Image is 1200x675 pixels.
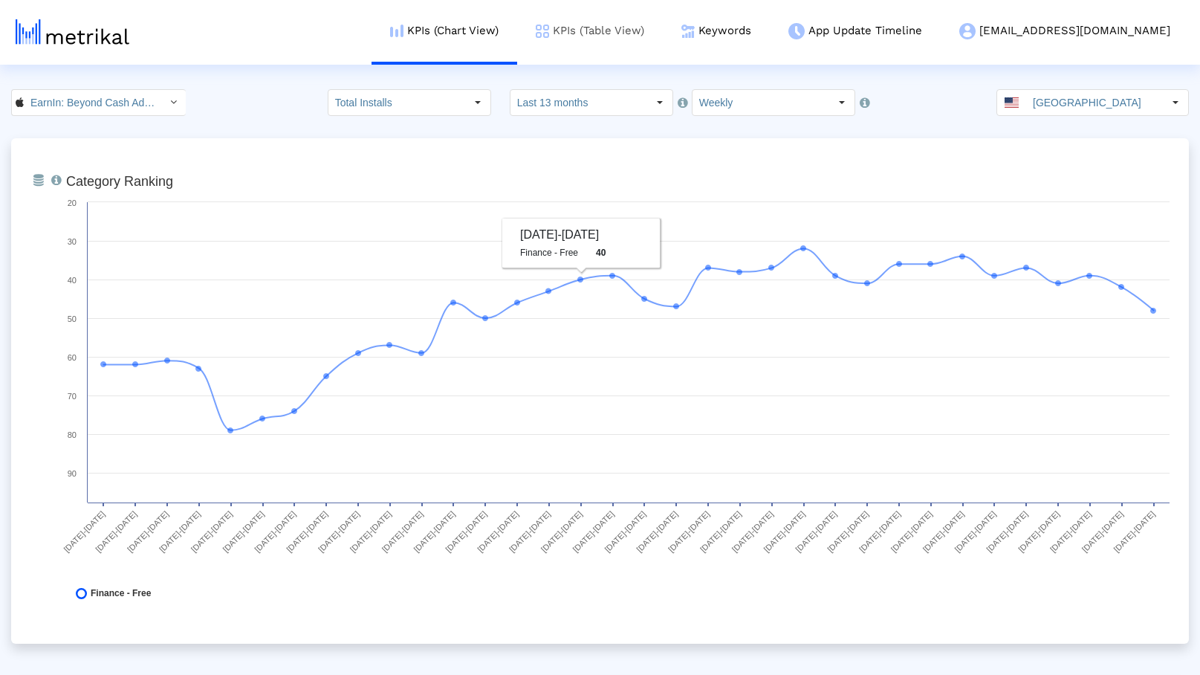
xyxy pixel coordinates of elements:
[829,90,854,115] div: Select
[16,19,129,45] img: metrical-logo-light.png
[536,25,549,38] img: kpi-table-menu-icon.png
[68,430,77,439] text: 80
[68,314,77,323] text: 50
[158,509,202,554] text: [DATE]-[DATE]
[68,392,77,401] text: 70
[681,25,695,38] img: keywords.png
[1163,90,1188,115] div: Select
[221,509,265,554] text: [DATE]-[DATE]
[68,198,77,207] text: 20
[412,509,456,554] text: [DATE]-[DATE]
[889,509,934,554] text: [DATE]-[DATE]
[68,469,77,478] text: 90
[667,509,711,554] text: [DATE]-[DATE]
[507,509,552,554] text: [DATE]-[DATE]
[647,90,672,115] div: Select
[1080,509,1125,554] text: [DATE]-[DATE]
[921,509,966,554] text: [DATE]-[DATE]
[603,509,647,554] text: [DATE]-[DATE]
[160,90,186,115] div: Select
[348,509,393,554] text: [DATE]-[DATE]
[953,509,997,554] text: [DATE]-[DATE]
[126,509,170,554] text: [DATE]-[DATE]
[465,90,490,115] div: Select
[66,174,173,189] tspan: Category Ranking
[94,509,138,554] text: [DATE]-[DATE]
[959,23,976,39] img: my-account-menu-icon.png
[189,509,234,554] text: [DATE]-[DATE]
[698,509,743,554] text: [DATE]-[DATE]
[571,509,616,554] text: [DATE]-[DATE]
[826,509,870,554] text: [DATE]-[DATE]
[762,509,806,554] text: [DATE]-[DATE]
[1112,509,1157,554] text: [DATE]-[DATE]
[380,509,425,554] text: [DATE]-[DATE]
[730,509,775,554] text: [DATE]-[DATE]
[62,509,106,554] text: [DATE]-[DATE]
[857,509,902,554] text: [DATE]-[DATE]
[91,588,151,599] span: Finance - Free
[253,509,297,554] text: [DATE]-[DATE]
[444,509,488,554] text: [DATE]-[DATE]
[788,23,805,39] img: app-update-menu-icon.png
[68,276,77,285] text: 40
[68,237,77,246] text: 30
[539,509,584,554] text: [DATE]-[DATE]
[390,25,403,37] img: kpi-chart-menu-icon.png
[635,509,679,554] text: [DATE]-[DATE]
[1048,509,1093,554] text: [DATE]-[DATE]
[317,509,361,554] text: [DATE]-[DATE]
[985,509,1029,554] text: [DATE]-[DATE]
[1016,509,1061,554] text: [DATE]-[DATE]
[794,509,838,554] text: [DATE]-[DATE]
[285,509,329,554] text: [DATE]-[DATE]
[68,353,77,362] text: 60
[476,509,520,554] text: [DATE]-[DATE]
